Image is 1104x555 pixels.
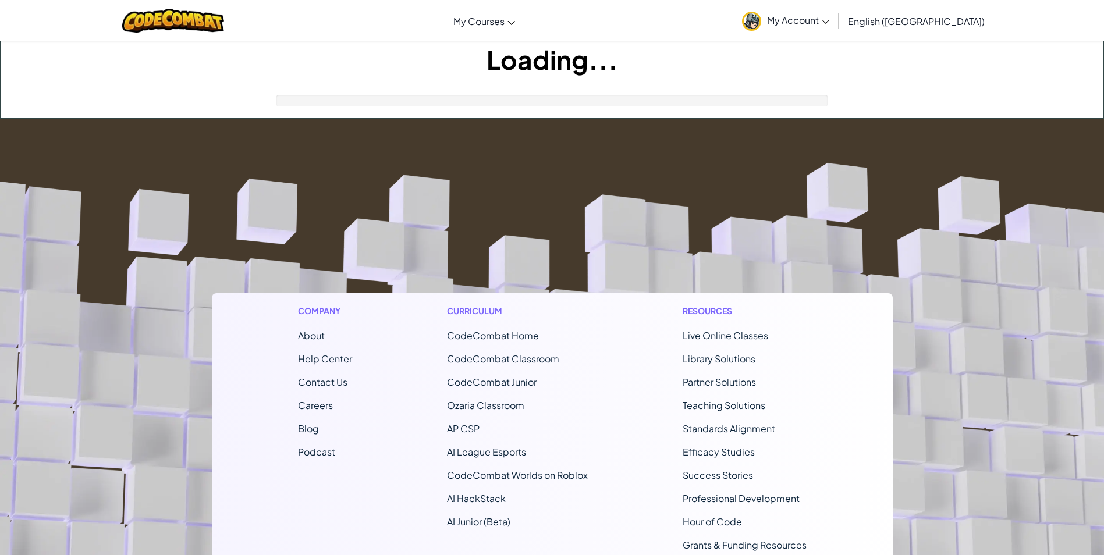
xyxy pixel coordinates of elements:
a: Podcast [298,446,335,458]
a: Ozaria Classroom [447,399,524,411]
a: Partner Solutions [683,376,756,388]
a: About [298,329,325,341]
span: My Courses [453,15,505,27]
h1: Resources [683,305,807,317]
a: Blog [298,422,319,435]
a: Library Solutions [683,353,755,365]
a: Live Online Classes [683,329,768,341]
h1: Company [298,305,352,317]
a: AI Junior (Beta) [447,515,510,528]
a: AI HackStack [447,492,506,504]
a: My Courses [448,5,521,37]
a: Grants & Funding Resources [683,539,807,551]
a: English ([GEOGRAPHIC_DATA]) [842,5,991,37]
a: Help Center [298,353,352,365]
a: Success Stories [683,469,753,481]
h1: Curriculum [447,305,588,317]
a: AI League Esports [447,446,526,458]
span: My Account [767,14,829,26]
img: CodeCombat logo [122,9,224,33]
img: avatar [742,12,761,31]
a: Teaching Solutions [683,399,765,411]
a: Standards Alignment [683,422,775,435]
a: Hour of Code [683,515,742,528]
a: My Account [736,2,835,39]
a: Careers [298,399,333,411]
a: Professional Development [683,492,800,504]
a: AP CSP [447,422,480,435]
a: Efficacy Studies [683,446,755,458]
h1: Loading... [1,41,1103,77]
span: Contact Us [298,376,347,388]
a: CodeCombat Classroom [447,353,559,365]
a: CodeCombat Worlds on Roblox [447,469,588,481]
a: CodeCombat Junior [447,376,537,388]
span: CodeCombat Home [447,329,539,341]
span: English ([GEOGRAPHIC_DATA]) [848,15,985,27]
